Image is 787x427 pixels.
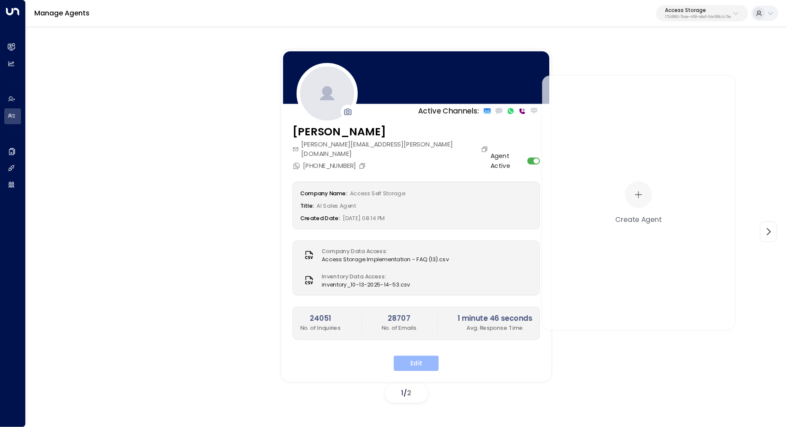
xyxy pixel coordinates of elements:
h2: 24051 [300,314,341,324]
button: Copy [359,162,368,170]
p: Active Channels: [418,106,479,116]
h2: 1 minute 46 seconds [458,314,532,324]
label: Company Data Access: [322,248,445,256]
button: Copy [481,146,491,153]
p: No. of Emails [382,324,417,332]
div: [PHONE_NUMBER] [293,161,368,170]
span: inventory_10-13-2025-14-53.csv [322,281,410,289]
button: Access Storage17248963-7bae-4f68-a6e0-04e589c1c15e [656,5,748,21]
p: No. of Inquiries [300,324,341,332]
h3: [PERSON_NAME] [293,124,491,140]
span: 2 [407,388,412,398]
div: Create Agent [616,214,662,224]
div: / [385,384,428,403]
label: Inventory Data Access: [322,272,406,281]
span: Access Self Storage [350,189,405,197]
a: Manage Agents [34,8,90,18]
p: Access Storage [665,8,731,13]
span: Access Storage Implementation - FAQ (13).csv [322,255,449,263]
label: Created Date: [300,215,340,222]
p: Avg. Response Time [458,324,532,332]
p: 17248963-7bae-4f68-a6e0-04e589c1c15e [665,15,731,19]
h2: 28707 [382,314,417,324]
label: Company Name: [300,189,347,197]
span: AI Sales Agent [317,202,356,209]
div: [PERSON_NAME][EMAIL_ADDRESS][PERSON_NAME][DOMAIN_NAME] [293,140,491,159]
label: Title: [300,202,314,209]
label: Agent Active [491,152,524,170]
span: 1 [401,388,404,398]
span: [DATE] 08:14 PM [343,215,385,222]
button: Edit [394,356,439,371]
